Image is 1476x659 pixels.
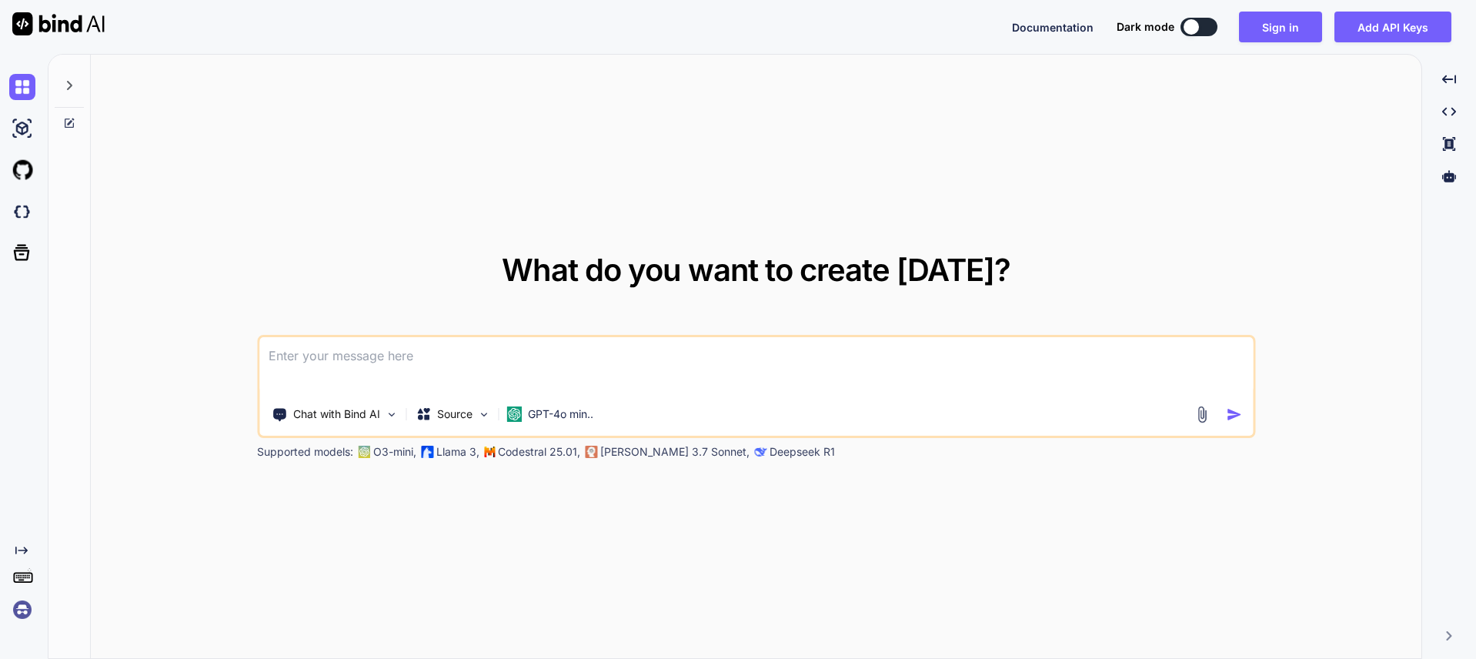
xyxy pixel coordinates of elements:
img: icon [1226,406,1242,423]
img: GPT-4o mini [506,406,522,422]
button: Sign in [1239,12,1322,42]
p: Codestral 25.01, [498,444,580,460]
img: chat [9,74,35,100]
img: Mistral-AI [484,447,495,457]
span: Dark mode [1117,19,1174,35]
p: Supported models: [257,444,353,460]
img: signin [9,597,35,623]
img: attachment [1193,406,1211,423]
img: Bind AI [12,12,105,35]
span: What do you want to create [DATE]? [502,251,1010,289]
img: Llama2 [421,446,433,458]
img: ai-studio [9,115,35,142]
span: Documentation [1012,21,1094,34]
img: Pick Models [477,408,490,421]
p: GPT-4o min.. [528,406,593,422]
p: Source [437,406,473,422]
p: Deepseek R1 [770,444,835,460]
img: Pick Tools [385,408,398,421]
p: Llama 3, [436,444,479,460]
img: darkCloudIdeIcon [9,199,35,225]
img: GPT-4 [358,446,370,458]
button: Add API Keys [1334,12,1451,42]
p: O3-mini, [373,444,416,460]
img: claude [754,446,766,458]
p: [PERSON_NAME] 3.7 Sonnet, [600,444,750,460]
button: Documentation [1012,19,1094,35]
img: githubLight [9,157,35,183]
p: Chat with Bind AI [293,406,380,422]
img: claude [585,446,597,458]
